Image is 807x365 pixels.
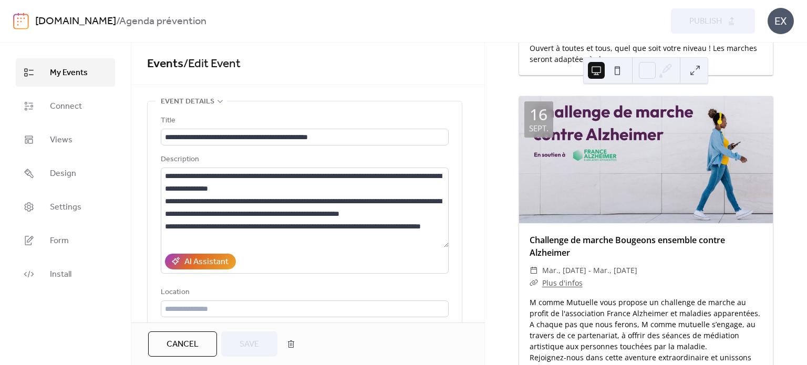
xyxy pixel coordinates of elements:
span: Design [50,168,76,180]
div: sept. [529,124,549,132]
a: [DOMAIN_NAME] [35,12,116,32]
img: logo [13,13,29,29]
a: Settings [16,193,115,221]
span: / Edit Event [183,53,241,76]
span: Event details [161,96,214,108]
div: AI Assistant [184,256,229,268]
span: mar., [DATE] - mar., [DATE] [542,264,637,277]
div: ​ [530,277,538,289]
span: Views [50,134,73,147]
div: Title [161,114,447,127]
div: Description [161,153,447,166]
a: Views [16,126,115,154]
div: ​ [530,264,538,277]
a: Plus d'infos [542,278,583,288]
a: Install [16,260,115,288]
span: Connect [50,100,82,113]
div: EX [768,8,794,34]
a: My Events [16,58,115,87]
a: Events [147,53,183,76]
span: Settings [50,201,81,214]
span: My Events [50,67,88,79]
div: Location [161,286,447,299]
a: Challenge de marche Bougeons ensemble contre Alzheimer [530,234,725,258]
a: Connect [16,92,115,120]
div: 16 [530,107,547,122]
b: Agenda prévention [119,12,206,32]
span: Cancel [167,338,199,351]
button: AI Assistant [165,254,236,269]
a: Design [16,159,115,187]
span: Form [50,235,69,247]
a: Form [16,226,115,255]
span: Install [50,268,71,281]
b: / [116,12,119,32]
button: Cancel [148,331,217,357]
